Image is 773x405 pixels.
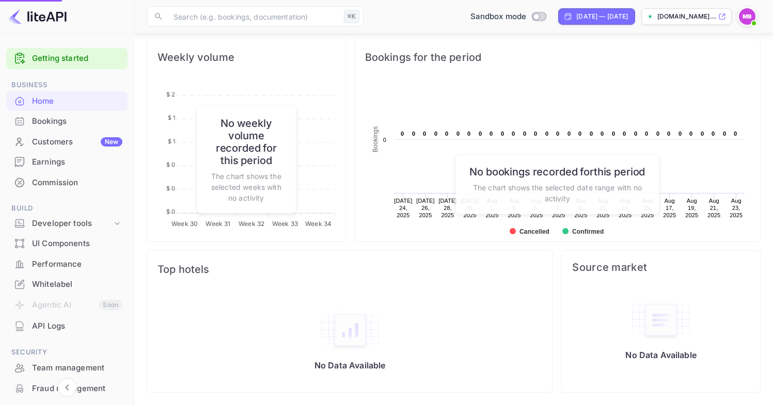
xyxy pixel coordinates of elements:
button: Collapse navigation [58,378,76,397]
a: Earnings [6,152,128,171]
span: Source market [572,261,750,273]
div: Team management [6,358,128,378]
text: 0 [512,131,515,137]
tspan: Week 34 [305,220,332,228]
span: Bookings for the period [365,49,750,66]
text: 0 [656,131,659,137]
h6: No weekly volume recorded for this period [207,117,286,166]
text: Aug 19, 2025 [685,198,698,218]
text: 0 [634,131,637,137]
span: Build [6,203,128,214]
text: 0 [712,131,715,137]
p: No Data Available [314,360,386,370]
text: 0 [456,131,460,137]
div: Getting started [6,48,128,69]
text: 0 [523,131,526,137]
div: Home [32,95,122,107]
text: 0 [601,131,604,137]
div: Commission [32,177,122,189]
div: UI Components [32,238,122,250]
text: 0 [612,131,615,137]
text: [DATE] 24, 2025 [394,198,413,218]
img: LiteAPI logo [8,8,67,25]
text: 0 [467,131,470,137]
h6: No bookings recorded for this period [466,166,649,178]
div: Customers [32,136,122,148]
div: Fraud management [32,383,122,395]
a: Team management [6,358,128,377]
text: Aug 17, 2025 [663,198,676,218]
a: Whitelabel [6,274,128,294]
a: CustomersNew [6,132,128,151]
a: Getting started [32,53,122,64]
p: No Data Available [625,350,697,360]
p: The chart shows the selected date range with no activity [466,182,649,204]
div: Switch to Production mode [466,11,550,23]
text: Confirmed [572,228,604,235]
text: 0 [479,131,482,137]
div: CustomersNew [6,132,128,152]
img: Mehdi Baitach [739,8,755,25]
text: 0 [501,131,504,137]
text: 0 [567,131,571,137]
text: 0 [383,137,386,143]
a: Home [6,91,128,110]
text: 0 [490,131,493,137]
span: Security [6,347,128,358]
text: Aug 21, 2025 [707,198,720,218]
tspan: $ 1 [168,114,175,121]
text: 0 [545,131,548,137]
span: Top hotels [157,261,542,278]
tspan: Week 31 [206,220,230,228]
text: 0 [534,131,537,137]
input: Search (e.g. bookings, documentation) [167,6,340,27]
tspan: Week 30 [171,220,198,228]
div: API Logs [6,316,128,336]
tspan: $ 0 [166,185,175,192]
div: Developer tools [6,215,128,233]
div: UI Components [6,234,128,254]
text: [DATE] 26, 2025 [416,198,435,218]
a: Commission [6,173,128,192]
text: 0 [701,131,704,137]
div: Click to change the date range period [558,8,635,25]
div: Earnings [32,156,122,168]
text: 0 [445,131,448,137]
text: 0 [723,131,726,137]
text: [DATE] 28, 2025 [438,198,457,218]
p: The chart shows the selected weeks with no activity [207,170,286,203]
div: API Logs [32,320,122,332]
div: [DATE] — [DATE] [576,12,628,21]
text: Bookings [372,126,379,153]
text: 0 [401,131,404,137]
tspan: $ 0 [166,208,175,215]
text: 0 [667,131,670,137]
span: Weekly volume [157,49,335,66]
text: 0 [412,131,415,137]
text: 0 [578,131,581,137]
text: 0 [623,131,626,137]
div: Commission [6,173,128,193]
div: Home [6,91,128,111]
img: empty-state-table.svg [630,298,692,342]
text: 0 [645,131,648,137]
tspan: Week 33 [272,220,298,228]
div: New [101,137,122,147]
tspan: $ 2 [166,91,175,98]
p: [DOMAIN_NAME]... [657,12,716,21]
tspan: $ 1 [168,138,175,145]
span: Business [6,79,128,91]
text: Cancelled [519,228,549,235]
text: 0 [556,131,559,137]
a: Fraud management [6,379,128,398]
div: Bookings [32,116,122,127]
a: Performance [6,254,128,273]
div: Performance [6,254,128,274]
span: Sandbox mode [470,11,527,23]
img: empty-state-table2.svg [319,309,381,352]
div: Bookings [6,111,128,132]
a: UI Components [6,234,128,253]
text: 0 [679,131,682,137]
a: Bookings [6,111,128,131]
text: 0 [434,131,437,137]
